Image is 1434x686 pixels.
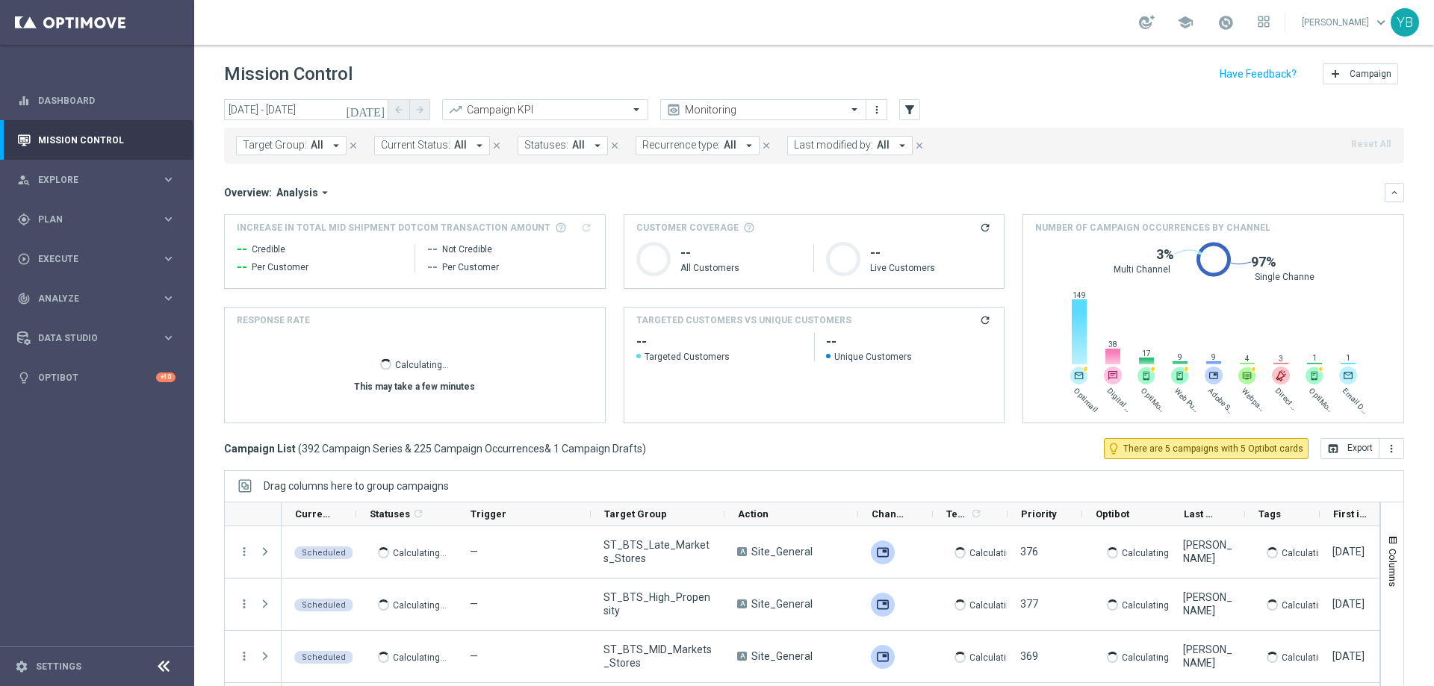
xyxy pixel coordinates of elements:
[970,508,982,520] i: refresh
[17,252,161,266] div: Execute
[393,545,447,559] p: Calculating...
[742,139,756,152] i: arrow_drop_down
[1122,649,1176,664] p: Calculating...
[329,139,343,152] i: arrow_drop_down
[161,331,176,345] i: keyboard_arrow_right
[38,81,176,120] a: Dashboard
[224,99,388,120] input: Select date range
[1122,597,1176,611] p: Calculating...
[1114,264,1170,275] span: Multi Channel
[161,252,176,266] i: keyboard_arrow_right
[1327,443,1339,455] i: open_in_browser
[346,103,386,116] i: [DATE]
[877,139,890,152] span: All
[394,105,404,115] i: arrow_back
[16,372,176,384] button: lightbulb Optibot +10
[238,545,251,558] button: more_vert
[161,291,176,305] i: keyboard_arrow_right
[1177,14,1194,31] span: school
[38,120,176,160] a: Mission Control
[490,137,503,154] button: close
[225,579,282,631] div: Press SPACE to select this row.
[870,244,992,262] h1: --
[1020,650,1038,662] span: 369
[17,252,31,266] i: play_circle_outline
[225,631,282,683] div: Press SPACE to select this row.
[1206,386,1236,416] span: Adobe SFTP Prod
[979,314,991,326] i: refresh
[237,258,247,276] span: --
[1104,438,1309,459] button: lightbulb_outline There are 5 campaigns with 5 Optibot cards
[899,99,920,120] button: filter_alt
[1171,367,1189,384] img: push-trigger.svg
[237,314,310,327] h4: Response Rate
[1183,643,1232,670] div: John Bruzzese
[680,244,802,262] h1: --
[427,240,438,258] span: --
[17,213,31,226] i: gps_fixed
[636,333,802,351] h2: empty
[1272,367,1290,384] div: Direct Mail - Source4
[448,102,463,117] i: trending_up
[276,186,318,199] span: Analysis
[17,292,31,305] i: track_changes
[442,243,492,255] span: Not Credible
[161,172,176,187] i: keyboard_arrow_right
[224,186,272,199] h3: Overview:
[1389,187,1400,198] i: keyboard_arrow_down
[409,99,430,120] button: arrow_forward
[1320,438,1379,459] button: open_in_browser Export
[1385,183,1404,202] button: keyboard_arrow_down
[344,99,388,122] button: [DATE]
[1282,545,1335,559] p: Calculating...
[224,63,353,85] h1: Mission Control
[1282,649,1335,664] p: Calculating...
[302,600,346,610] span: Scheduled
[751,597,813,611] span: Site_General
[680,262,802,274] p: All Customers
[16,174,176,186] div: person_search Explore keyboard_arrow_right
[871,645,895,669] div: Adobe SFTP Prod
[393,597,447,611] p: Calculating...
[738,508,769,520] span: Action
[603,643,712,670] span: ST_BTS_MID_Markets_Stores
[1205,367,1223,384] div: Adobe SFTP Prod
[354,380,475,393] div: This may take a few minutes
[544,443,551,455] span: &
[1300,11,1391,34] a: [PERSON_NAME]keyboard_arrow_down
[16,293,176,305] button: track_changes Analyze keyboard_arrow_right
[38,175,161,184] span: Explore
[156,372,176,382] div: +10
[903,103,916,116] i: filter_alt
[913,137,926,154] button: close
[38,334,161,343] span: Data Studio
[968,505,982,522] span: Calculate column
[491,140,502,151] i: close
[603,590,712,617] span: ST_BTS_High_Propensity
[1329,68,1341,80] i: add
[1238,367,1256,384] img: website-trigger.svg
[760,137,773,154] button: close
[17,213,161,226] div: Plan
[473,139,486,152] i: arrow_drop_down
[381,139,450,152] span: Current Status:
[442,261,499,273] span: Per Customer
[1391,8,1419,37] div: YB
[1239,354,1255,364] span: 4
[1071,290,1087,300] span: 149
[38,255,161,264] span: Execute
[751,649,813,663] span: Site_General
[870,262,992,274] p: Live Customers
[17,173,31,187] i: person_search
[969,597,1023,611] p: Calculating...
[871,593,895,617] div: Adobe SFTP Prod
[238,649,251,663] button: more_vert
[16,253,176,265] div: play_circle_outline Execute keyboard_arrow_right
[238,597,251,611] i: more_vert
[1035,221,1270,234] span: Number of campaign occurrences by channel
[16,95,176,107] button: equalizer Dashboard
[294,649,353,664] colored-tag: Scheduled
[1020,546,1038,558] span: 376
[16,332,176,344] div: Data Studio keyboard_arrow_right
